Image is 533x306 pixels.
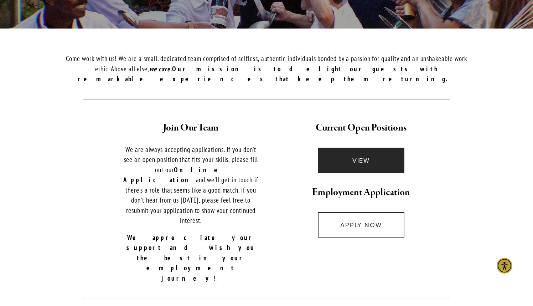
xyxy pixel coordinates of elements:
strong: Employment Application [312,186,410,199]
strong: Join Our Team [163,122,219,134]
strong: Online Application [123,165,234,184]
a: APPLY NOW [318,212,404,238]
div: Accessibility Menu [497,258,512,274]
em: we care [149,65,170,73]
strong: Current Open Positions [316,122,407,134]
p: We are always accepting applications. If you don't see an open position that fits your skills, pl... [121,144,260,226]
strong: We appreciate your support and wish you the best in your employment journey! [126,233,263,282]
p: Come work with us! We are a small, dedicated team comprised of selfless, authentic individuals bo... [59,53,474,84]
em: . [170,65,172,73]
a: VIEW [318,148,404,173]
strong: Our mission is to delight our guests with remarkable experiences that keep them returning. [78,65,455,83]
